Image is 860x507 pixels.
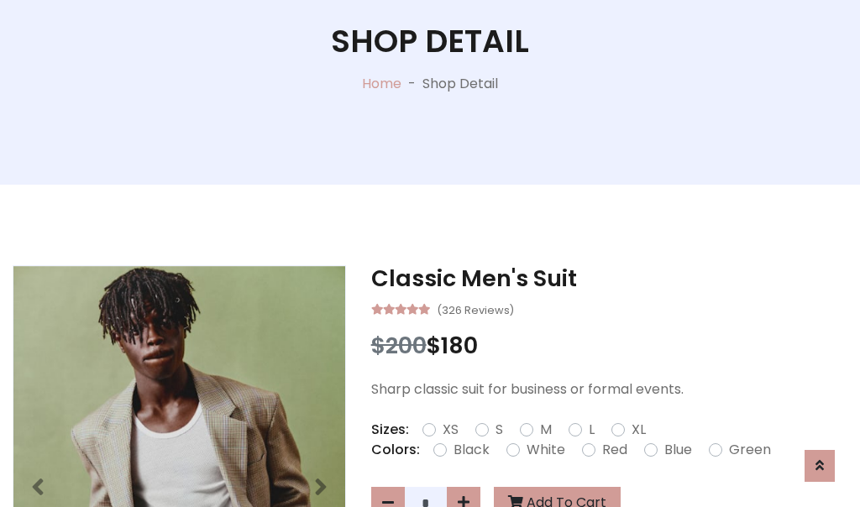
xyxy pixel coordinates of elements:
a: Home [362,74,401,93]
label: S [496,420,503,440]
h3: $ [371,332,847,359]
p: Sizes: [371,420,409,440]
span: $200 [371,330,427,361]
h3: Classic Men's Suit [371,265,847,292]
label: M [540,420,552,440]
label: Green [729,440,771,460]
label: XS [443,420,459,440]
label: Red [602,440,627,460]
label: Blue [664,440,692,460]
p: Shop Detail [422,74,498,94]
span: 180 [441,330,478,361]
small: (326 Reviews) [437,299,514,319]
p: Colors: [371,440,420,460]
label: XL [632,420,646,440]
p: Sharp classic suit for business or formal events. [371,379,847,400]
label: L [589,420,595,440]
label: White [527,440,565,460]
h1: Shop Detail [331,23,529,60]
p: - [401,74,422,94]
label: Black [454,440,490,460]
